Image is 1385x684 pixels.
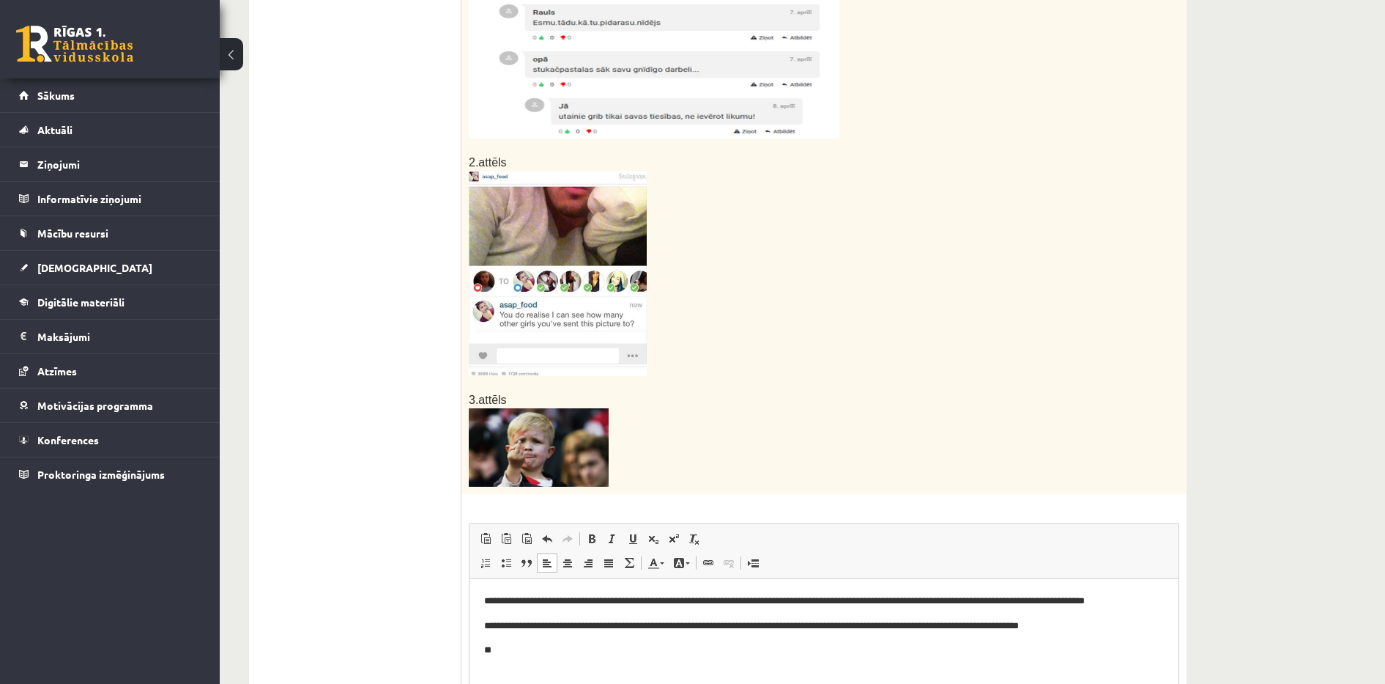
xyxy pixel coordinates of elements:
a: Полужирный (Ctrl+B) [582,529,602,548]
a: Надстрочный индекс [664,529,684,548]
a: Цвет текста [643,554,669,573]
span: Proktoringa izmēģinājums [37,468,165,481]
legend: Informatīvie ziņojumi [37,182,201,216]
a: Цвет фона [669,554,694,573]
a: Подчеркнутый (Ctrl+U) [623,529,643,548]
a: Отменить (Ctrl+Z) [537,529,557,548]
a: Rīgas 1. Tālmācības vidusskola [16,26,133,62]
a: Вставить разрыв страницы для печати [743,554,763,573]
a: [DEMOGRAPHIC_DATA] [19,251,201,284]
span: 2.attēls [469,156,507,169]
span: Digitālie materiāli [37,295,125,309]
a: Mācību resursi [19,216,201,250]
img: media [469,408,609,487]
a: Digitālie materiāli [19,285,201,319]
span: Motivācijas programma [37,399,153,412]
a: Курсив (Ctrl+I) [602,529,623,548]
span: Konferences [37,433,99,446]
a: Повторить (Ctrl+Y) [557,529,578,548]
a: Вставить (Ctrl+V) [475,529,496,548]
a: Konferences [19,423,201,457]
a: По центру [557,554,578,573]
a: Вставить только текст (Ctrl+Shift+V) [496,529,516,548]
a: Proktoringa izmēģinājums [19,457,201,491]
a: Motivācijas programma [19,389,201,422]
a: По ширине [598,554,619,573]
span: Aktuāli [37,123,73,136]
a: Maksājumi [19,320,201,353]
a: Убрать форматирование [684,529,705,548]
a: Sākums [19,78,201,112]
a: Математика [619,554,639,573]
a: Вставить / удалить маркированный список [496,554,516,573]
span: 3.attēls [469,394,507,406]
a: Вставить из Word [516,529,537,548]
legend: Maksājumi [37,320,201,353]
a: По левому краю [537,554,557,573]
a: Aktuāli [19,113,201,147]
a: Ziņojumi [19,147,201,181]
span: [DEMOGRAPHIC_DATA] [37,261,152,274]
span: Atzīmes [37,364,77,378]
a: Informatīvie ziņojumi [19,182,201,216]
a: Вставить/Редактировать ссылку (Ctrl+K) [698,554,719,573]
img: media [469,171,647,376]
a: Подстрочный индекс [643,529,664,548]
span: Sākums [37,89,75,102]
a: По правому краю [578,554,598,573]
a: Убрать ссылку [719,554,739,573]
a: Цитата [516,554,537,573]
legend: Ziņojumi [37,147,201,181]
span: Mācību resursi [37,227,108,240]
a: Вставить / удалить нумерованный список [475,554,496,573]
a: Atzīmes [19,354,201,388]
